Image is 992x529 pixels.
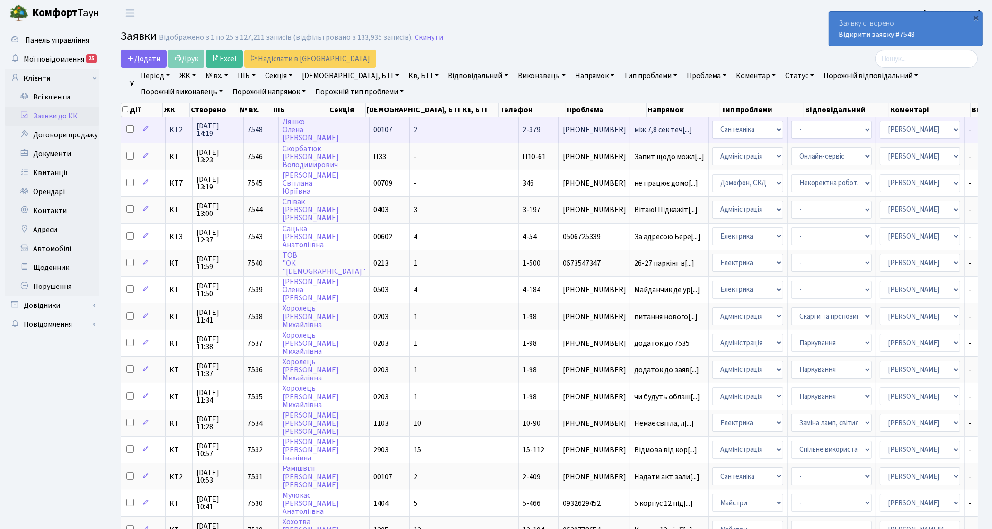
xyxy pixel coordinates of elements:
span: [DATE] 13:00 [196,202,239,217]
span: 26-27 паркінг в[...] [634,258,694,269]
span: 7543 [248,232,263,242]
span: КТ [169,500,188,507]
a: Рамішвілі[PERSON_NAME][PERSON_NAME] [283,464,339,490]
span: КТ [169,260,188,267]
a: ЖК [176,68,200,84]
span: 7535 [248,392,263,402]
a: Співак[PERSON_NAME][PERSON_NAME] [283,197,339,223]
span: 2 [414,125,417,135]
div: Відображено з 1 по 25 з 127,211 записів (відфільтровано з 133,935 записів). [159,33,413,42]
span: 7546 [248,152,263,162]
th: ПІБ [272,103,328,117]
b: [PERSON_NAME] [923,8,981,18]
b: Комфорт [32,5,78,20]
span: 7532 [248,445,263,455]
span: [DATE] 11:28 [196,415,239,430]
span: П33 [373,152,386,162]
span: КТ [169,313,188,321]
a: Клієнти [5,69,99,88]
span: 2903 [373,445,389,455]
span: [PHONE_NUMBER] [563,153,626,161]
a: Напрямок [571,68,618,84]
span: - [414,152,416,162]
span: [DATE] 11:34 [196,389,239,404]
span: 1 [414,392,417,402]
span: [DATE] 11:37 [196,362,239,377]
th: Відповідальний [804,103,889,117]
th: Тип проблеми [720,103,804,117]
span: чи будуть облаш[...] [634,392,700,402]
span: 0403 [373,205,389,215]
span: 1404 [373,498,389,509]
button: Переключити навігацію [118,5,142,21]
span: 15-112 [523,445,544,455]
span: додаток до 7535 [634,340,704,347]
img: logo.png [9,4,28,23]
span: 4 [414,232,417,242]
span: 0932629452 [563,500,626,507]
span: [PHONE_NUMBER] [563,340,626,347]
th: Телефон [499,103,566,117]
span: КТ [169,446,188,454]
span: 1-98 [523,365,537,375]
a: Додати [121,50,167,68]
span: 7531 [248,472,263,482]
th: Дії [121,103,163,117]
a: [PERSON_NAME]Олена[PERSON_NAME] [283,277,339,303]
span: 5 [414,498,417,509]
span: додаток до заяв[...] [634,365,699,375]
span: 7536 [248,365,263,375]
a: Орендарі [5,182,99,201]
span: питання нового[...] [634,312,698,322]
span: [DATE] 11:41 [196,309,239,324]
span: 5-466 [523,498,540,509]
span: 00107 [373,125,392,135]
span: 15 [414,445,421,455]
span: [DATE] 10:41 [196,495,239,511]
span: 7545 [248,178,263,188]
th: ЖК [163,103,190,117]
a: Скинути [415,33,443,42]
span: 2-409 [523,472,540,482]
span: 0506725339 [563,233,626,241]
span: 0213 [373,258,389,269]
span: 0203 [373,338,389,349]
span: 7539 [248,285,263,295]
span: Таун [32,5,99,21]
a: ПІБ [234,68,259,84]
span: 1-98 [523,312,537,322]
span: - [414,178,416,188]
span: 7537 [248,338,263,349]
span: [PHONE_NUMBER] [563,179,626,187]
span: Вітаю! Підкажіт[...] [634,205,698,215]
span: 2 [414,472,417,482]
a: Довідники [5,296,99,315]
span: Немає світла, л[...] [634,418,694,429]
a: Хоролець[PERSON_NAME]Михайлівна [283,384,339,410]
span: [PHONE_NUMBER] [563,286,626,294]
input: Пошук... [875,50,978,68]
span: Відмова від кор[...] [634,445,697,455]
a: Мулокас[PERSON_NAME]Анатоліївна [283,490,339,517]
a: № вх. [202,68,232,84]
a: Секція [261,68,296,84]
span: [PHONE_NUMBER] [563,393,626,401]
a: Адреси [5,220,99,239]
span: КТ2 [169,473,188,481]
th: [DEMOGRAPHIC_DATA], БТІ [366,103,461,117]
a: Порушення [5,277,99,296]
th: Кв, БТІ [461,103,499,117]
a: ТОВ"ОК"[DEMOGRAPHIC_DATA]" [283,250,365,277]
a: Автомобілі [5,239,99,258]
span: [PHONE_NUMBER] [563,206,626,214]
a: [PERSON_NAME]СвітланаЮріївна [283,170,339,197]
div: 25 [86,54,97,63]
span: 7534 [248,418,263,429]
span: 10 [414,418,421,429]
span: 2-379 [523,125,540,135]
span: 3 [414,205,417,215]
span: П10-61 [523,152,546,162]
span: 1-98 [523,392,537,402]
span: 0673547347 [563,260,626,267]
a: Виконавець [514,68,569,84]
